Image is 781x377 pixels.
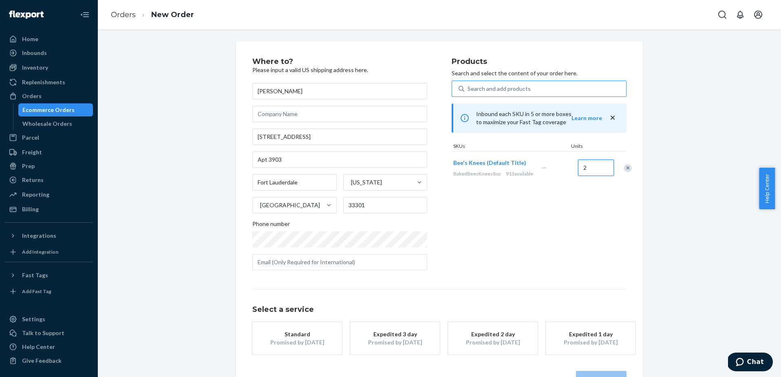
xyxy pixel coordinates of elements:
[5,76,93,89] a: Replenishments
[468,85,531,93] div: Search and add products
[506,171,533,177] span: 913 available
[350,178,351,186] input: [US_STATE]
[546,322,635,355] button: Expedited 1 dayPromised by [DATE]
[260,201,320,209] div: [GEOGRAPHIC_DATA]
[5,269,93,282] button: Fast Tags
[5,327,93,340] button: Talk to Support
[732,7,748,23] button: Open notifications
[624,164,632,172] div: Remove Item
[453,171,501,177] span: BakedBeesKnees8oz
[22,134,39,142] div: Parcel
[252,106,427,122] input: Company Name
[460,338,525,346] div: Promised by [DATE]
[18,117,93,130] a: Wholesale Orders
[5,313,93,326] a: Settings
[22,357,62,365] div: Give Feedback
[569,142,606,151] div: Units
[22,205,39,213] div: Billing
[5,146,93,159] a: Freight
[22,343,55,351] div: Help Center
[5,229,93,242] button: Integrations
[252,83,427,99] input: First & Last Name
[22,329,64,337] div: Talk to Support
[252,58,427,66] h2: Where to?
[22,315,45,323] div: Settings
[22,106,75,114] div: Ecommerce Orders
[578,160,614,176] input: Quantity
[362,330,428,338] div: Expedited 3 day
[252,174,337,191] input: City
[22,35,38,43] div: Home
[714,7,730,23] button: Open Search Box
[252,151,427,168] input: Street Address 2 (Optional)
[571,114,602,122] button: Learn more
[22,191,49,199] div: Reporting
[343,197,428,213] input: ZIP Code
[5,340,93,353] a: Help Center
[452,142,569,151] div: SKUs
[111,10,136,19] a: Orders
[5,203,93,216] a: Billing
[22,232,56,240] div: Integrations
[452,103,627,133] div: Inbound each SKU in 5 or more boxes to maximize your Fast Tag coverage
[265,338,330,346] div: Promised by [DATE]
[5,188,93,201] a: Reporting
[351,178,382,186] div: [US_STATE]
[5,33,93,46] a: Home
[5,173,93,186] a: Returns
[265,330,330,338] div: Standard
[541,164,546,171] span: —
[252,254,427,270] input: Email (Only Required for International)
[448,322,538,355] button: Expedited 2 dayPromised by [DATE]
[5,160,93,173] a: Prep
[452,58,627,66] h2: Products
[22,248,58,255] div: Add Integration
[22,176,44,184] div: Returns
[22,148,42,156] div: Freight
[350,322,440,355] button: Expedited 3 dayPromised by [DATE]
[5,245,93,259] a: Add Integration
[22,271,48,279] div: Fast Tags
[609,114,617,122] button: close
[252,306,627,314] h1: Select a service
[9,11,44,19] img: Flexport logo
[252,322,342,355] button: StandardPromised by [DATE]
[259,201,260,209] input: [GEOGRAPHIC_DATA]
[22,64,48,72] div: Inventory
[77,7,93,23] button: Close Navigation
[452,69,627,77] p: Search and select the content of your order here.
[750,7,766,23] button: Open account menu
[22,78,65,86] div: Replenishments
[5,46,93,59] a: Inbounds
[453,159,526,167] button: Bee's Knees (Default Title)
[22,162,35,170] div: Prep
[5,285,93,298] a: Add Fast Tag
[5,90,93,103] a: Orders
[22,120,72,128] div: Wholesale Orders
[759,168,775,209] button: Help Center
[5,61,93,74] a: Inventory
[151,10,194,19] a: New Order
[252,66,427,74] p: Please input a valid US shipping address here.
[22,288,51,295] div: Add Fast Tag
[558,330,623,338] div: Expedited 1 day
[252,220,290,231] span: Phone number
[558,338,623,346] div: Promised by [DATE]
[5,131,93,144] a: Parcel
[252,129,427,145] input: Street Address
[460,330,525,338] div: Expedited 2 day
[5,354,93,367] button: Give Feedback
[728,353,773,373] iframe: Opens a widget where you can chat to one of our agents
[362,338,428,346] div: Promised by [DATE]
[453,159,526,166] span: Bee's Knees (Default Title)
[104,3,201,27] ol: breadcrumbs
[22,92,42,100] div: Orders
[18,103,93,116] a: Ecommerce Orders
[22,49,47,57] div: Inbounds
